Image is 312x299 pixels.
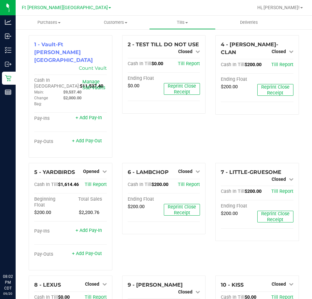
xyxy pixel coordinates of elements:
[178,49,192,54] span: Closed
[85,182,107,187] a: Till Report
[245,62,262,67] span: $200.00
[34,282,61,288] span: 8 - LEXUS
[16,16,82,29] a: Purchases
[5,33,11,39] inline-svg: Inbound
[128,204,145,209] span: $200.00
[271,62,293,67] a: Till Report
[83,20,149,25] span: Customers
[221,203,257,209] div: Ending Float
[271,189,293,194] a: Till Report
[85,281,99,287] span: Closed
[34,78,80,89] span: Cash In [GEOGRAPHIC_DATA]:
[63,95,81,100] span: $2,000.00
[149,20,216,25] span: Tills
[16,20,82,25] span: Purchases
[261,211,290,222] span: Reprint Close Receipt
[5,89,11,95] inline-svg: Reports
[245,189,262,194] span: $200.00
[151,182,168,187] span: $200.00
[168,83,196,95] span: Reprint Close Receipt
[151,61,163,66] span: $0.00
[34,251,70,257] div: Pay-Outs
[3,274,13,291] p: 08:02 PM CDT
[34,139,70,145] div: Pay-Outs
[72,251,102,256] a: + Add Pay-Out
[128,41,199,48] span: 2 - TEST TILL DO NOT USE
[34,41,93,63] span: 1 - Vault-Ft [PERSON_NAME][GEOGRAPHIC_DATA]
[221,282,244,288] span: 10 - KISS
[272,177,286,182] span: Closed
[128,61,151,66] span: Cash In Till
[34,210,51,215] span: $200.00
[5,75,11,81] inline-svg: Retail
[149,16,216,29] a: Tills
[178,182,200,187] a: Till Report
[128,169,169,175] span: 6 - LAMBCHOP
[82,16,149,29] a: Customers
[63,90,81,94] span: $9,537.40
[128,196,164,202] div: Ending Float
[178,169,192,174] span: Closed
[216,16,282,29] a: Deliveries
[34,228,70,234] div: Pay-Ins
[128,282,183,288] span: 9 - [PERSON_NAME]
[34,169,75,175] span: 5 - YARDBIRDS
[5,19,11,25] inline-svg: Analytics
[70,196,106,202] div: Total Sales
[164,204,200,216] button: Reprint Close Receipt
[257,211,293,222] button: Reprint Close Receipt
[72,138,102,144] a: + Add Pay-Out
[79,210,99,215] span: $2,200.76
[34,116,70,121] div: Pay-Ins
[261,84,290,96] span: Reprint Close Receipt
[221,41,278,55] span: 4 - [PERSON_NAME]-CLAN
[80,83,103,89] span: $11,537.40
[231,20,267,25] span: Deliveries
[5,47,11,53] inline-svg: Inventory
[34,196,70,208] div: Beginning Float
[272,49,286,54] span: Closed
[82,79,105,91] a: Manage Sub-Vaults
[34,96,48,106] span: Change Bag:
[178,61,200,66] a: Till Report
[76,115,102,121] a: + Add Pay-In
[7,247,26,266] iframe: Resource center
[257,5,300,10] span: Hi, [PERSON_NAME]!
[76,228,102,233] a: + Add Pay-In
[221,189,245,194] span: Cash In Till
[3,291,13,296] p: 09/20
[79,65,107,71] a: Count Vault
[168,204,196,216] span: Reprint Close Receipt
[257,84,293,96] button: Reprint Close Receipt
[221,211,238,216] span: $200.00
[178,289,192,294] span: Closed
[128,76,164,81] div: Ending Float
[34,182,58,187] span: Cash In Till
[221,62,245,67] span: Cash In Till
[83,169,99,174] span: Opened
[221,169,281,175] span: 7 - LITTLE-GRUESOME
[164,83,200,95] button: Reprint Close Receipt
[128,83,139,89] span: $0.00
[272,281,286,287] span: Closed
[22,5,108,10] span: Ft [PERSON_NAME][GEOGRAPHIC_DATA]
[34,90,44,94] span: Main:
[221,84,238,90] span: $200.00
[128,182,151,187] span: Cash In Till
[5,61,11,67] inline-svg: Outbound
[221,77,257,82] div: Ending Float
[58,182,79,187] span: $1,614.46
